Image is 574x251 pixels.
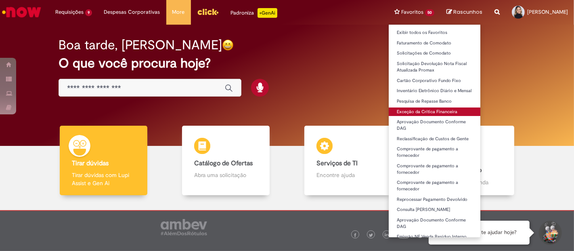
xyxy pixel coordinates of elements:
img: logo_footer_linkedin.png [385,233,389,238]
img: logo_footer_facebook.png [353,233,357,237]
b: Catálogo de Ofertas [194,159,253,167]
p: Abra uma solicitação [194,171,258,179]
a: Reclassificação de Custos de Gente [389,135,480,143]
a: Rascunhos [446,8,482,16]
img: logo_footer_ambev_rotulo_gray.png [161,219,207,235]
a: Solicitações de Comodato [389,49,480,58]
img: happy-face.png [222,39,234,51]
p: Tirar dúvidas com Lupi Assist e Gen Ai [72,171,135,187]
a: Faturamento de Comodato [389,39,480,48]
h2: Boa tarde, [PERSON_NAME] [59,38,222,52]
a: Cartão Corporativo Fundo Fixo [389,76,480,85]
a: Comprovante de pagamento a fornecedor [389,162,480,177]
a: Pesquisa de Repasse Banco [389,97,480,106]
h2: O que você procura hoje? [59,56,515,70]
p: +GenAi [258,8,277,18]
a: Exibir todos os Favoritos [389,28,480,37]
p: Encontre ajuda [316,171,380,179]
a: Aprovação Documento Conforme DAG [389,216,480,231]
b: Tirar dúvidas [72,159,109,167]
a: Serviços de TI Encontre ajuda [287,126,409,196]
span: More [172,8,185,16]
b: Base de Conhecimento [439,159,482,175]
a: Solicitação Devolução Nota Fiscal Atualizada Promax [389,59,480,74]
span: Despesas Corporativas [104,8,160,16]
span: Requisições [55,8,84,16]
ul: Favoritos [388,24,481,238]
a: Inventário Eletrônico Diário e Mensal [389,86,480,95]
a: Comprovante de pagamento a fornecedor [389,178,480,193]
img: logo_footer_twitter.png [369,233,373,237]
a: Comprovante de pagamento a fornecedor [389,145,480,160]
a: Consulta [PERSON_NAME] [389,205,480,214]
button: Iniciar Conversa de Suporte [538,221,562,245]
img: ServiceNow [1,4,42,20]
a: Reprocessar Pagamento Devolvido [389,195,480,204]
span: Favoritos [401,8,423,16]
div: Padroniza [231,8,277,18]
span: 50 [425,9,434,16]
a: Tirar dúvidas Tirar dúvidas com Lupi Assist e Gen Ai [42,126,165,196]
a: Emissão NF Venda Resíduo Interno [389,232,480,241]
b: Serviços de TI [316,159,358,167]
img: click_logo_yellow_360x200.png [197,6,219,18]
a: Exceção da Crítica Financeira [389,108,480,116]
span: 9 [85,9,92,16]
span: [PERSON_NAME] [527,8,568,15]
span: Rascunhos [453,8,482,16]
a: Aprovação Documento Conforme DAG [389,118,480,133]
a: Catálogo de Ofertas Abra uma solicitação [165,126,287,196]
div: Oi, como posso te ajudar hoje? [429,221,530,245]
